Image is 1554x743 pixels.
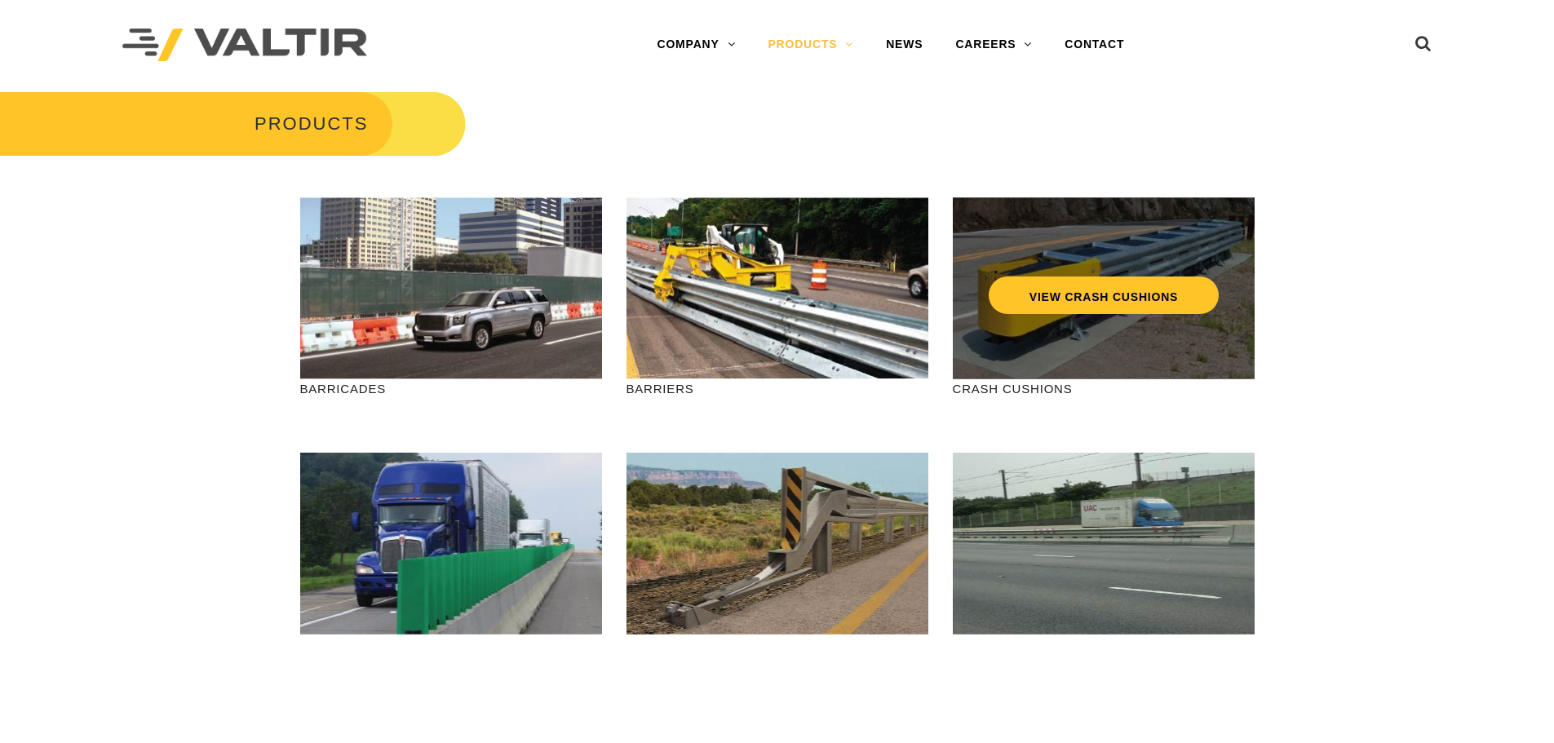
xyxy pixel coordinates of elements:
img: Valtir [122,29,367,62]
p: BARRICADES [300,379,602,398]
a: CAREERS [939,29,1048,61]
a: VIEW CRASH CUSHIONS [988,276,1218,314]
a: COMPANY [640,29,751,61]
p: BARRIERS [626,379,928,398]
a: NEWS [870,29,939,61]
p: CRASH CUSHIONS [953,379,1255,398]
a: CONTACT [1048,29,1140,61]
a: PRODUCTS [751,29,870,61]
